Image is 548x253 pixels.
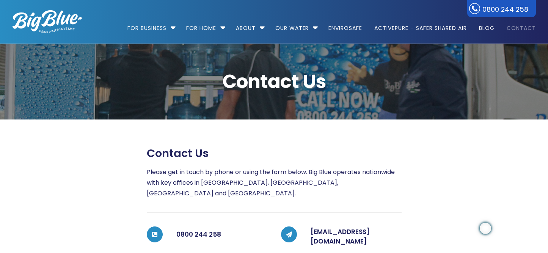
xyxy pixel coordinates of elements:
span: Contact Us [13,72,536,91]
span: Contact us [147,147,209,160]
a: [EMAIL_ADDRESS][DOMAIN_NAME] [311,227,370,246]
p: Please get in touch by phone or using the form below. Big Blue operates nationwide with key offic... [147,167,402,199]
iframe: Chatbot [498,203,537,242]
img: logo [13,10,82,33]
h5: 0800 244 258 [176,227,267,242]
